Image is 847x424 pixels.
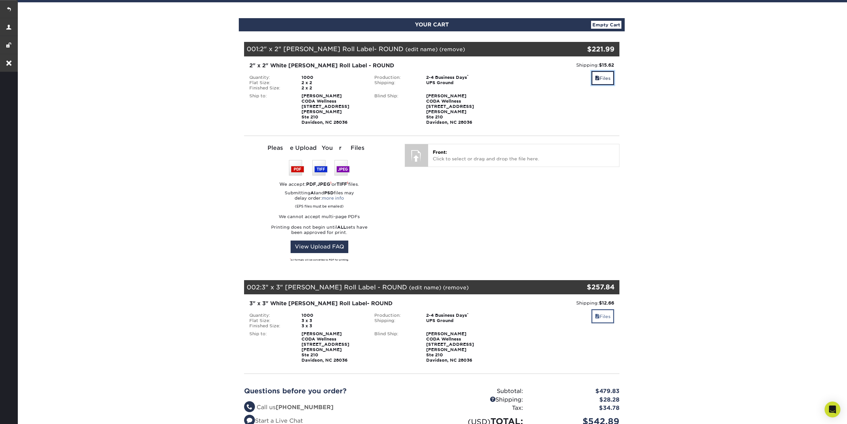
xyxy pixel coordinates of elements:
[297,318,369,323] div: 3 x 3
[369,80,422,85] div: Shipping:
[244,387,427,395] h2: Questions before you order?
[439,46,465,52] a: (remove)
[591,71,614,85] a: Files
[297,323,369,329] div: 3 x 3
[591,21,621,29] a: Empty Cart
[297,313,369,318] div: 1000
[244,403,427,412] li: Call us
[405,46,438,52] a: (edit name)
[249,300,489,308] div: 3" x 3" White [PERSON_NAME] Roll Label- ROUND
[301,331,349,363] strong: [PERSON_NAME] CODA Wellness [STREET_ADDRESS][PERSON_NAME] Ste 210 Davidson, NC 28036
[825,402,840,417] div: Open Intercom Messenger
[244,258,395,262] div: All formats will be converted to PDF for printing.
[244,417,303,424] a: Start a Live Chat
[317,181,330,187] strong: JPEG
[421,318,494,323] div: UPS Ground
[244,225,395,235] p: Printing does not begin until sets have been approved for print.
[310,190,316,195] strong: AI
[347,181,348,185] sup: 1
[244,93,297,125] div: Ship to:
[426,93,474,125] strong: [PERSON_NAME] CODA Wellness [STREET_ADDRESS][PERSON_NAME] Ste 210 Davidson, NC 28036
[595,76,600,81] span: files
[528,404,624,412] div: $34.78
[244,280,557,295] div: 002:
[244,190,395,209] p: Submitting and files may delay order:
[433,149,447,155] span: Front:
[336,181,347,187] strong: TIFF
[421,80,494,85] div: UPS Ground
[244,214,395,219] p: We cannot accept multi-page PDFs
[244,75,297,80] div: Quantity:
[244,85,297,91] div: Finished Size:
[322,196,344,201] a: more info
[499,62,614,68] div: Shipping:
[324,190,334,195] strong: PSD
[244,181,395,187] div: We accept: , or files.
[599,62,614,68] strong: $15.62
[433,149,614,162] p: Click to select or drag and drop the file here.
[415,21,449,28] span: YOUR CART
[244,331,297,363] div: Ship to:
[262,283,407,291] span: 3" x 3" [PERSON_NAME] Roll Label - ROUND
[499,300,614,306] div: Shipping:
[301,93,349,125] strong: [PERSON_NAME] CODA Wellness [STREET_ADDRESS][PERSON_NAME] Ste 210 Davidson, NC 28036
[432,404,528,412] div: Tax:
[421,313,494,318] div: 2-4 Business Days
[244,323,297,329] div: Finished Size:
[421,75,494,80] div: 2-4 Business Days
[330,181,331,185] sup: 1
[244,318,297,323] div: Flat Size:
[337,225,346,230] strong: ALL
[297,75,369,80] div: 1000
[432,387,528,396] div: Subtotal:
[297,85,369,91] div: 2 x 2
[2,404,56,422] iframe: Google Customer Reviews
[249,62,489,70] div: 2" x 2" White [PERSON_NAME] Roll Label - ROUND
[291,241,348,253] a: View Upload FAQ
[244,80,297,85] div: Flat Size:
[599,300,614,306] strong: $12.66
[295,201,344,209] small: (EPS files must be emailed)
[369,93,422,125] div: Blind Ship:
[432,396,528,404] div: Shipping:
[557,44,614,54] div: $221.99
[244,313,297,318] div: Quantity:
[528,387,624,396] div: $479.83
[276,404,333,410] strong: [PHONE_NUMBER]
[244,144,395,152] div: Please Upload Your Files
[306,181,316,187] strong: PDF
[595,314,600,319] span: files
[528,396,624,404] div: $28.28
[289,160,350,176] img: We accept: PSD, TIFF, or JPEG (JPG)
[591,309,614,323] a: Files
[443,284,469,291] a: (remove)
[369,313,422,318] div: Production:
[260,45,403,52] span: 2" x 2" [PERSON_NAME] Roll Label- ROUND
[557,282,614,292] div: $257.84
[409,284,441,291] a: (edit name)
[290,258,291,260] sup: 1
[369,331,422,363] div: Blind Ship:
[369,75,422,80] div: Production:
[426,331,474,363] strong: [PERSON_NAME] CODA Wellness [STREET_ADDRESS][PERSON_NAME] Ste 210 Davidson, NC 28036
[297,80,369,85] div: 2 x 2
[244,42,557,56] div: 001:
[369,318,422,323] div: Shipping:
